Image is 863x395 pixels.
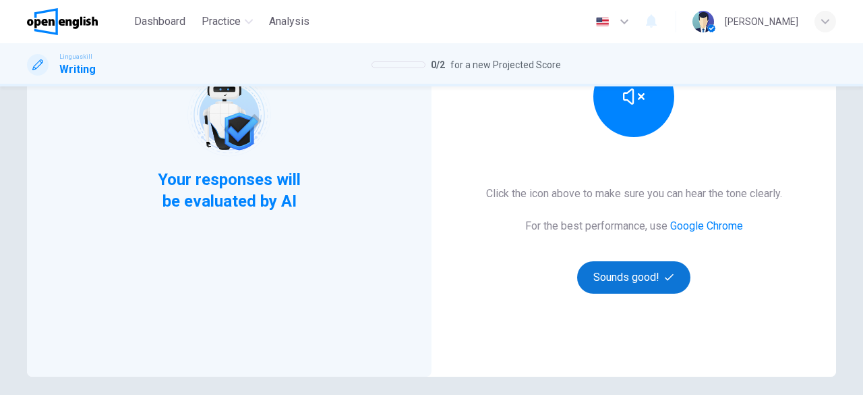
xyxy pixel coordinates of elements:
[264,9,315,34] button: Analysis
[196,9,258,34] button: Practice
[431,57,445,73] span: 0 / 2
[525,218,743,234] h6: For the best performance, use
[59,52,92,61] span: Linguaskill
[692,11,714,32] img: Profile picture
[59,61,96,78] h1: Writing
[186,72,272,158] img: robot icon
[450,57,561,73] span: for a new Projected Score
[725,14,798,30] div: [PERSON_NAME]
[27,8,129,35] a: OpenEnglish logo
[670,219,743,232] a: Google Chrome
[577,261,690,294] button: Sounds good!
[594,17,611,27] img: en
[129,9,191,34] button: Dashboard
[134,14,185,30] span: Dashboard
[202,14,241,30] span: Practice
[27,8,98,35] img: OpenEnglish logo
[486,186,782,202] h6: Click the icon above to make sure you can hear the tone clearly.
[269,14,309,30] span: Analysis
[148,169,311,212] span: Your responses will be evaluated by AI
